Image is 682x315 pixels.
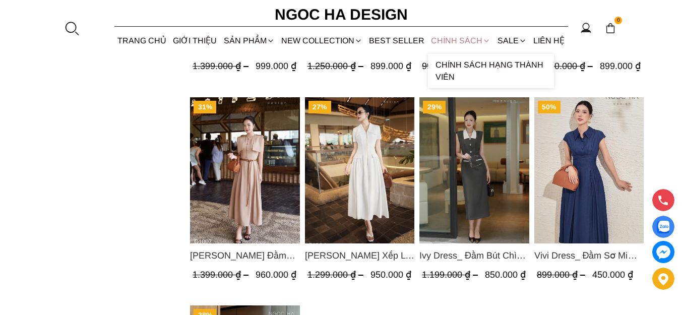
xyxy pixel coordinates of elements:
a: Product image - Vivi Dress_ Đầm Sơ Mi Rớt Vai Bò Lụa Màu Xanh D1000 [534,97,644,243]
a: LIÊN HỆ [530,27,568,54]
span: 960.000 ₫ [256,269,296,279]
div: Chính sách [428,27,494,54]
span: 450.000 ₫ [592,269,633,279]
a: Product image - Helen Dress_ Đầm Xòe Choàng Vai Màu Bee Kaki D1007 [190,97,300,243]
a: GIỚI THIỆU [170,27,220,54]
span: 899.000 ₫ [370,61,411,71]
div: SẢN PHẨM [220,27,278,54]
span: 1.199.000 ₫ [422,269,480,279]
a: messenger [652,241,674,263]
span: [PERSON_NAME] Xếp Ly Xòe Khóa Đồng Màu Trắng D1006 [304,248,414,262]
img: Ella Dress_Đầm Xếp Ly Xòe Khóa Đồng Màu Trắng D1006 [304,97,414,243]
a: Link to Ella Dress_Đầm Xếp Ly Xòe Khóa Đồng Màu Trắng D1006 [304,248,414,262]
span: 950.000 ₫ [370,269,411,279]
span: 999.000 ₫ [256,61,296,71]
span: 899.000 ₫ [536,269,587,279]
span: 1.399.000 ₫ [193,269,251,279]
span: Vivi Dress_ Đầm Sơ Mi Rớt Vai Bò Lụa Màu Xanh D1000 [534,248,644,262]
span: [PERSON_NAME] Đầm Xòe Choàng Vai Màu Bee Kaki D1007 [190,248,300,262]
span: 1.399.000 ₫ [193,61,251,71]
span: 999.000 ₫ [422,61,473,71]
a: SALE [494,27,530,54]
a: Link to Helen Dress_ Đầm Xòe Choàng Vai Màu Bee Kaki D1007 [190,248,300,262]
span: 1.250.000 ₫ [536,61,595,71]
span: 1.299.000 ₫ [307,269,365,279]
img: Display image [657,221,669,233]
img: Ivy Dress_ Đầm Bút Chì Vai Chờm Màu Ghi Mix Cổ Trắng D1005 [419,97,529,243]
a: TRANG CHỦ [114,27,170,54]
span: 1.250.000 ₫ [307,61,365,71]
img: Vivi Dress_ Đầm Sơ Mi Rớt Vai Bò Lụa Màu Xanh D1000 [534,97,644,243]
a: Product image - Ella Dress_Đầm Xếp Ly Xòe Khóa Đồng Màu Trắng D1006 [304,97,414,243]
a: Product image - Ivy Dress_ Đầm Bút Chì Vai Chờm Màu Ghi Mix Cổ Trắng D1005 [419,97,529,243]
a: Link to Ivy Dress_ Đầm Bút Chì Vai Chờm Màu Ghi Mix Cổ Trắng D1005 [419,248,529,262]
a: Link to Vivi Dress_ Đầm Sơ Mi Rớt Vai Bò Lụa Màu Xanh D1000 [534,248,644,262]
span: 0 [614,17,623,25]
a: Ngoc Ha Design [266,3,417,27]
span: 899.000 ₫ [599,61,640,71]
span: Ivy Dress_ Đầm Bút Chì Vai Chờm Màu Ghi Mix Cổ Trắng D1005 [419,248,529,262]
img: Helen Dress_ Đầm Xòe Choàng Vai Màu Bee Kaki D1007 [190,97,300,243]
a: Chính sách hạng thành viên [428,54,554,88]
a: BEST SELLER [366,27,428,54]
img: img-CART-ICON-ksit0nf1 [605,23,616,34]
a: NEW COLLECTION [278,27,365,54]
span: 850.000 ₫ [485,269,526,279]
a: Display image [652,216,674,238]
